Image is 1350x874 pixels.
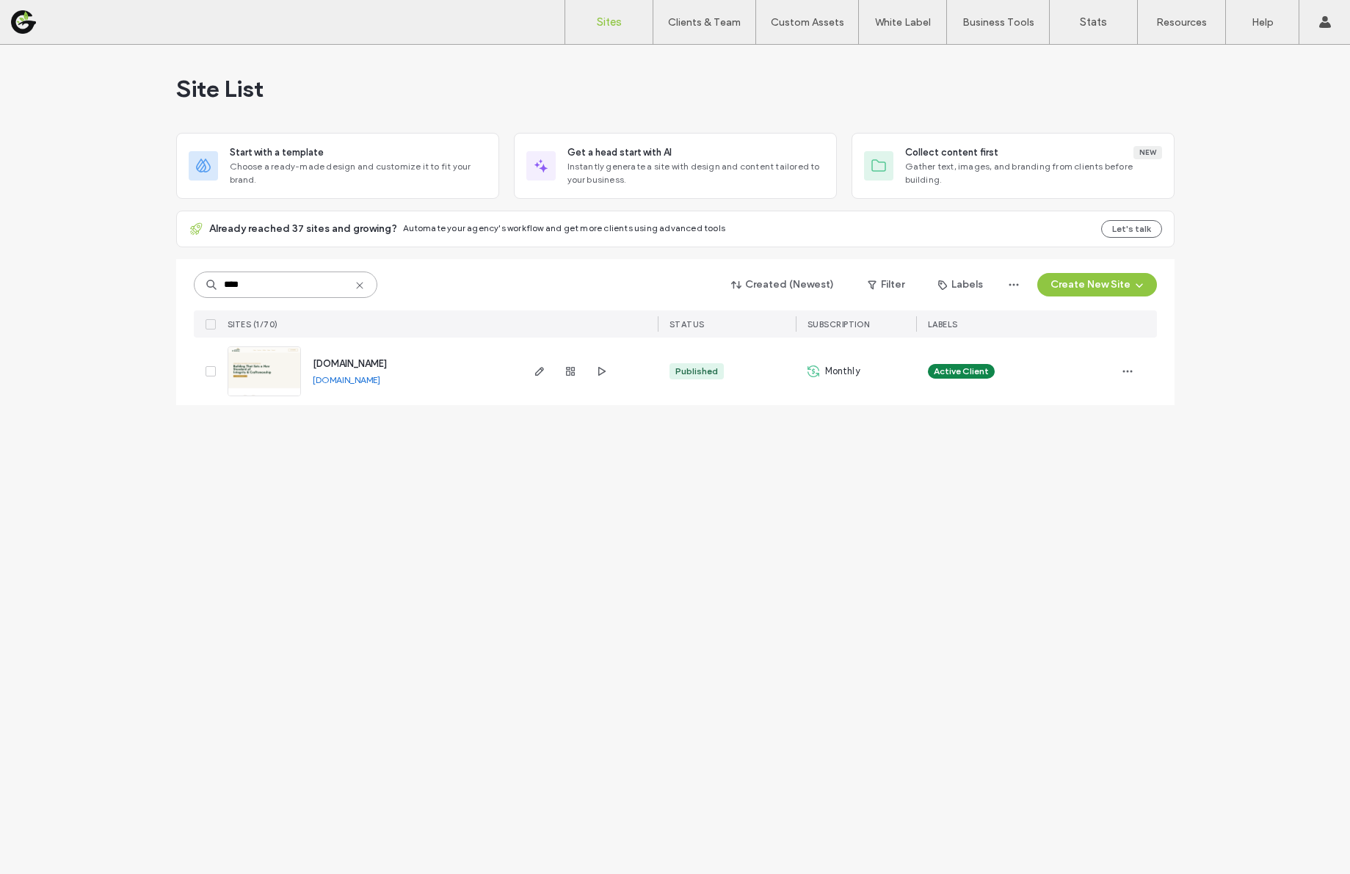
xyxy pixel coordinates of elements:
span: SITES (1/70) [228,319,278,329]
button: Filter [853,273,919,296]
label: White Label [875,16,931,29]
a: [DOMAIN_NAME] [313,358,387,369]
button: Create New Site [1037,273,1157,296]
label: Custom Assets [771,16,844,29]
button: Labels [925,273,996,296]
div: Start with a templateChoose a ready-made design and customize it to fit your brand. [176,133,499,199]
span: Help [34,10,64,23]
span: Collect content first [905,145,998,160]
span: SUBSCRIPTION [808,319,870,329]
span: Active Client [934,365,989,378]
span: LABELS [928,319,958,329]
button: Created (Newest) [719,273,847,296]
label: Stats [1080,15,1107,29]
button: Let's talk [1101,220,1162,238]
label: Resources [1156,16,1207,29]
div: Published [675,365,718,378]
span: Gather text, images, and branding from clients before building. [905,160,1162,186]
div: Get a head start with AIInstantly generate a site with design and content tailored to your business. [514,133,837,199]
span: Get a head start with AI [567,145,672,160]
span: Instantly generate a site with design and content tailored to your business. [567,160,824,186]
span: Choose a ready-made design and customize it to fit your brand. [230,160,487,186]
span: Already reached 37 sites and growing? [209,222,397,236]
span: Monthly [825,364,860,379]
label: Business Tools [962,16,1034,29]
div: Collect content firstNewGather text, images, and branding from clients before building. [852,133,1175,199]
span: Site List [176,74,264,103]
span: Automate your agency's workflow and get more clients using advanced tools [403,222,726,233]
a: [DOMAIN_NAME] [313,374,380,385]
span: Start with a template [230,145,324,160]
div: New [1133,146,1162,159]
label: Clients & Team [668,16,741,29]
label: Help [1252,16,1274,29]
span: STATUS [669,319,705,329]
label: Sites [597,15,622,29]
